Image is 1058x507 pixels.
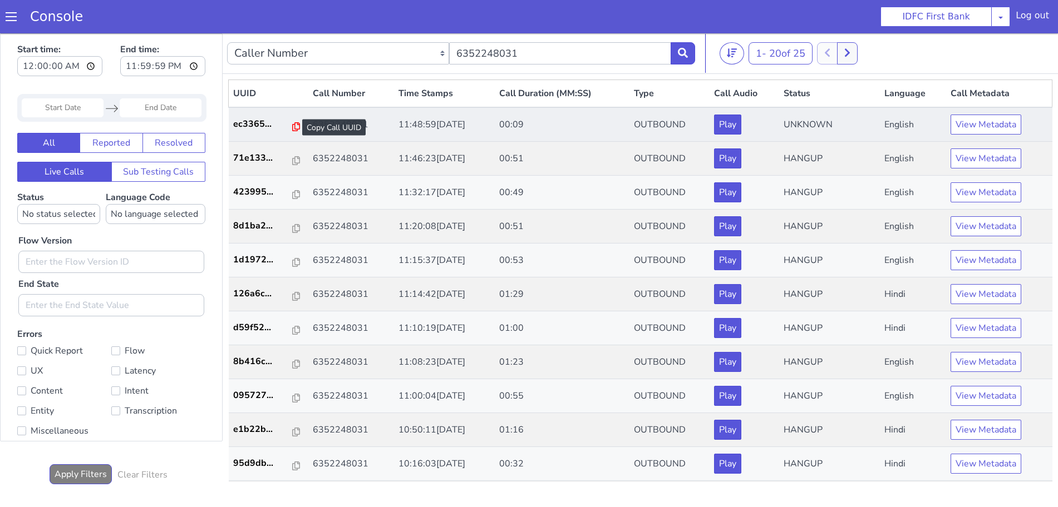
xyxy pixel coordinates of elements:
td: OUTBOUND [629,108,710,142]
td: HANGUP [779,176,880,210]
button: View Metadata [951,81,1021,101]
select: Language Code [106,171,205,191]
td: 00:09 [495,74,629,108]
td: 00:51 [495,176,629,210]
th: Call Number [308,47,394,74]
th: Time Stamps [394,47,495,74]
a: 1d1972... [233,220,304,233]
p: 126a6c... [233,254,293,267]
td: 10:50:11[DATE] [394,380,495,414]
th: Call Audio [710,47,779,74]
input: Enter the End State Value [18,261,204,283]
td: OUTBOUND [629,414,710,448]
a: 126a6c... [233,254,304,267]
td: 6352248031 [308,244,394,278]
td: 01:23 [495,312,629,346]
button: Play [714,115,741,135]
h6: Clear Filters [117,436,168,447]
td: Hindi [880,278,947,312]
button: Live Calls [17,128,112,148]
p: 95d9db... [233,423,293,436]
td: 6352248031 [308,312,394,346]
button: Play [714,81,741,101]
button: View Metadata [951,319,1021,339]
td: OUTBOUND [629,244,710,278]
button: Resolved [142,100,205,120]
button: Sub Testing Calls [111,128,206,148]
td: HANGUP [779,142,880,176]
td: 6352248031 [308,108,394,142]
label: Errors [17,295,205,407]
td: 11:14:42[DATE] [394,244,495,278]
p: ec3365... [233,84,293,97]
button: 1- 20of 25 [749,9,813,31]
td: HANGUP [779,448,880,481]
button: Apply Filters [50,431,112,451]
button: View Metadata [951,420,1021,440]
button: Reported [80,100,142,120]
th: Call Metadata [946,47,1052,74]
td: English [880,210,947,244]
td: 00:49 [495,142,629,176]
td: 10:08:54[DATE] [394,448,495,481]
td: English [880,108,947,142]
label: End State [18,244,59,257]
label: Transcription [111,370,205,385]
label: Language Code [106,158,205,191]
p: 1d1972... [233,220,293,233]
select: Status [17,171,100,191]
td: 6352248031 [308,448,394,481]
a: d59f52... [233,287,304,301]
td: 10:16:03[DATE] [394,414,495,448]
label: UX [17,330,111,345]
button: View Metadata [951,149,1021,169]
button: Play [714,420,741,440]
label: Latency [111,330,205,345]
p: 8d1ba2... [233,186,293,199]
td: 6352248031 [308,142,394,176]
td: OUTBOUND [629,278,710,312]
label: Quick Report [17,310,111,325]
td: 00:53 [495,210,629,244]
td: 11:15:37[DATE] [394,210,495,244]
td: OUTBOUND [629,448,710,481]
td: English [880,74,947,108]
a: e1b22b... [233,389,304,402]
th: Type [629,47,710,74]
td: 11:32:17[DATE] [394,142,495,176]
button: View Metadata [951,352,1021,372]
td: Hindi [880,380,947,414]
a: Console [17,9,96,24]
p: d59f52... [233,287,293,301]
td: 01:00 [495,278,629,312]
button: View Metadata [951,386,1021,406]
td: 6352248031 [308,414,394,448]
button: All [17,100,80,120]
td: 11:00:04[DATE] [394,346,495,380]
button: View Metadata [951,251,1021,271]
td: 11:46:23[DATE] [394,108,495,142]
td: HANGUP [779,108,880,142]
td: 11:48:59[DATE] [394,74,495,108]
button: Play [714,386,741,406]
td: English [880,176,947,210]
a: 71e133... [233,118,304,131]
p: 8b416c... [233,321,293,335]
span: 20 of 25 [769,13,805,27]
a: ec3365... [233,84,304,97]
button: Play [714,319,741,339]
button: View Metadata [951,285,1021,305]
td: Hindi [880,244,947,278]
td: 00:55 [495,346,629,380]
td: 01:16 [495,380,629,414]
th: Status [779,47,880,74]
td: OUTBOUND [629,74,710,108]
input: End time: [120,23,205,43]
td: OUTBOUND [629,142,710,176]
button: Play [714,251,741,271]
label: Miscellaneous [17,390,111,405]
label: End time: [120,6,205,46]
td: 01:29 [495,244,629,278]
td: OUTBOUND [629,380,710,414]
td: HANGUP [779,244,880,278]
